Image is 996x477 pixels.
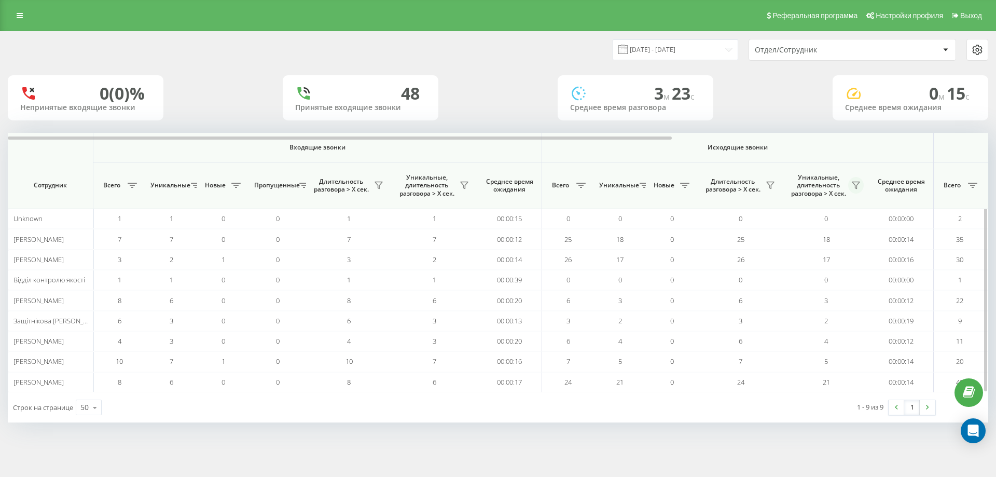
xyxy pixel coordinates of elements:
[118,336,121,346] span: 4
[254,181,296,189] span: Пропущенные
[869,311,934,331] td: 00:00:19
[956,235,963,244] span: 35
[929,82,947,104] span: 0
[120,143,515,152] span: Входящие звонки
[869,209,934,229] td: 00:00:00
[956,336,963,346] span: 11
[737,235,744,244] span: 25
[938,91,947,102] span: м
[876,11,943,20] span: Настройки профиля
[477,372,542,392] td: 00:00:17
[616,377,624,387] span: 21
[869,290,934,310] td: 00:00:12
[222,357,225,366] span: 1
[958,214,962,223] span: 2
[956,255,963,264] span: 30
[772,11,857,20] span: Реферальная программа
[477,331,542,351] td: 00:00:20
[960,11,982,20] span: Выход
[477,229,542,249] td: 00:00:12
[651,181,677,189] span: Новые
[276,275,280,284] span: 0
[276,255,280,264] span: 0
[433,377,436,387] span: 6
[956,357,963,366] span: 20
[477,311,542,331] td: 00:00:13
[276,235,280,244] span: 0
[824,214,828,223] span: 0
[904,400,920,415] a: 1
[823,255,830,264] span: 17
[869,331,934,351] td: 00:00:12
[118,316,121,325] span: 6
[670,377,674,387] span: 0
[857,402,883,412] div: 1 - 9 из 9
[222,336,225,346] span: 0
[295,103,426,112] div: Принятые входящие звонки
[13,377,64,387] span: [PERSON_NAME]
[170,214,173,223] span: 1
[20,103,151,112] div: Непринятые входящие звонки
[877,178,925,194] span: Среднее время ожидания
[670,235,674,244] span: 0
[958,316,962,325] span: 9
[739,214,742,223] span: 0
[80,402,89,413] div: 50
[564,255,572,264] span: 26
[824,336,828,346] span: 4
[13,403,73,412] span: Строк на странице
[547,181,573,189] span: Всего
[869,250,934,270] td: 00:00:16
[118,377,121,387] span: 8
[276,296,280,305] span: 0
[276,336,280,346] span: 0
[170,377,173,387] span: 6
[618,357,622,366] span: 5
[869,372,934,392] td: 00:00:14
[823,377,830,387] span: 21
[347,296,351,305] span: 8
[670,275,674,284] span: 0
[222,377,225,387] span: 0
[737,377,744,387] span: 24
[654,82,672,104] span: 3
[100,84,145,103] div: 0 (0)%
[477,351,542,372] td: 00:00:16
[670,255,674,264] span: 0
[13,255,64,264] span: [PERSON_NAME]
[433,275,436,284] span: 1
[618,275,622,284] span: 0
[789,173,848,198] span: Уникальные, длительность разговора > Х сек.
[566,316,570,325] span: 3
[965,91,970,102] span: c
[401,84,420,103] div: 48
[739,316,742,325] span: 3
[118,275,121,284] span: 1
[347,377,351,387] span: 8
[116,357,123,366] span: 10
[118,235,121,244] span: 7
[276,377,280,387] span: 0
[618,214,622,223] span: 0
[397,173,457,198] span: Уникальные, длительность разговора > Х сек.
[961,418,986,443] div: Open Intercom Messenger
[433,336,436,346] span: 3
[222,316,225,325] span: 0
[222,235,225,244] span: 0
[739,336,742,346] span: 6
[276,214,280,223] span: 0
[276,357,280,366] span: 0
[13,336,64,346] span: [PERSON_NAME]
[13,275,85,284] span: Відділ контролю якості
[222,255,225,264] span: 1
[824,357,828,366] span: 5
[477,250,542,270] td: 00:00:14
[564,377,572,387] span: 24
[477,209,542,229] td: 00:00:15
[672,82,695,104] span: 23
[690,91,695,102] span: c
[347,214,351,223] span: 1
[845,103,976,112] div: Среднее время ожидания
[618,296,622,305] span: 3
[170,357,173,366] span: 7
